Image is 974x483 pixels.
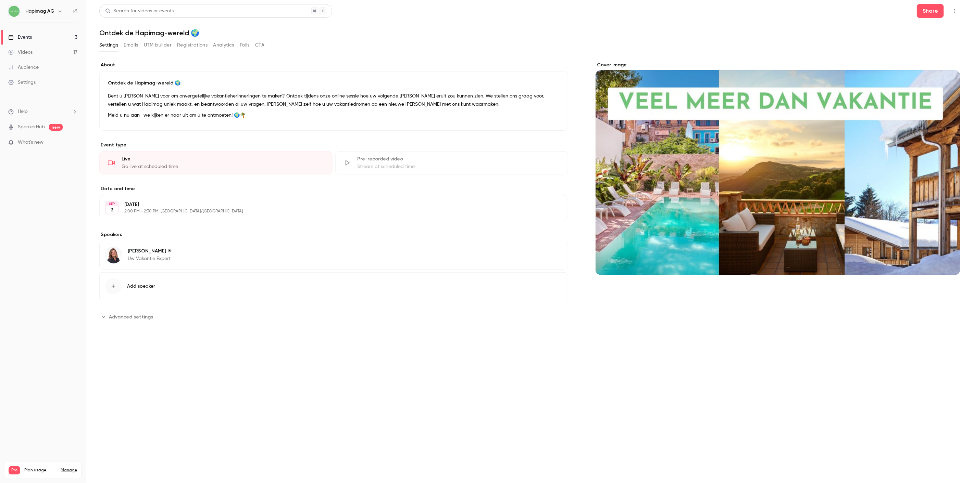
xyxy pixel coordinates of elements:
button: UTM builder [144,40,172,51]
div: Events [8,34,32,41]
div: Settings [8,79,36,86]
a: SpeakerHub [18,123,45,131]
button: Advanced settings [99,311,157,322]
p: 3 [111,207,113,213]
h6: Hapimag AG [25,8,54,15]
div: Videos [8,49,33,56]
img: Hapimag AG [9,6,20,17]
p: Uw Vakantie Expert [128,255,172,262]
label: Cover image [596,62,960,68]
div: Pre-recorded videoStream at scheduled time [335,151,569,174]
div: Go live at scheduled time [122,163,324,170]
span: Add speaker [127,283,155,290]
label: Date and time [99,185,568,192]
div: Search for videos or events [105,8,174,15]
a: Manage [61,468,77,473]
span: Help [18,108,28,115]
button: Emails [124,40,138,51]
div: Pre-recorded video [358,156,560,162]
p: [DATE] [124,201,532,208]
label: About [99,62,568,68]
span: Pro [9,466,20,474]
div: Audience [8,64,39,71]
p: 2:00 PM - 2:30 PM, [GEOGRAPHIC_DATA]/[GEOGRAPHIC_DATA] [124,209,532,214]
button: Settings [99,40,118,51]
div: LiveGo live at scheduled time [99,151,333,174]
button: Registrations [177,40,208,51]
section: Advanced settings [99,311,568,322]
div: Live [122,156,324,162]
p: Ontdek de Hapimag-wereld 🌍 [108,80,560,87]
button: Analytics [213,40,234,51]
button: Add speaker [99,272,568,300]
img: Karen ☀ [105,247,122,263]
span: What's new [18,139,43,146]
button: CTA [255,40,264,51]
div: Karen ☀[PERSON_NAME] ☀Uw Vakantie Expert [99,241,568,270]
section: Cover image [596,62,960,275]
p: Meld u nu aan- we kijken er naar uit om u te ontmoeten! 🌍🌴 [108,111,560,119]
span: new [49,124,63,131]
li: help-dropdown-opener [8,108,77,115]
span: Advanced settings [109,313,153,321]
p: Event type [99,142,568,148]
p: Bent u [PERSON_NAME] voor om onvergetelijke vakantieherinneringen te maken? Ontdek tijdens onze o... [108,92,560,108]
p: [PERSON_NAME] ☀ [128,248,172,254]
span: Plan usage [24,468,57,473]
div: SEP [106,201,118,206]
button: Share [917,4,944,18]
label: Speakers [99,231,568,238]
button: Polls [240,40,250,51]
div: Stream at scheduled time [358,163,560,170]
h1: Ontdek de Hapimag-wereld 🌍 [99,29,960,37]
